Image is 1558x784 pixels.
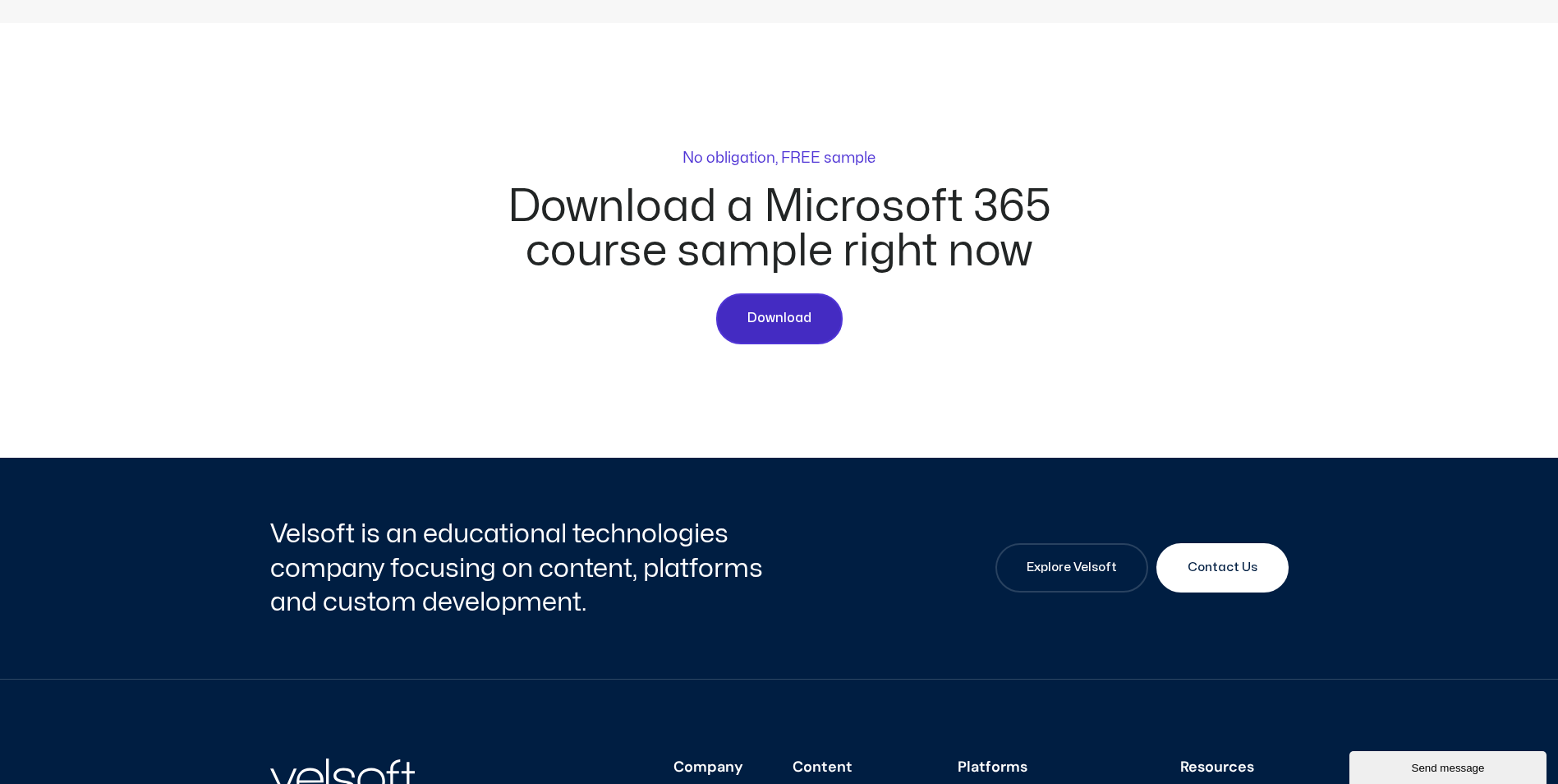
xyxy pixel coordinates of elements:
[673,759,743,777] h3: Company
[484,185,1075,274] h2: Download a Microsoft 365 course sample right now
[1188,558,1257,578] span: Contact Us
[995,543,1148,593] a: Explore Velsoft
[682,151,876,166] p: No obligation, FREE sample
[747,308,811,330] span: Download
[1156,543,1289,593] a: Contact Us
[716,293,843,344] a: Download
[1180,759,1289,777] h3: Resources
[1349,748,1550,784] iframe: chat widget
[1027,558,1117,578] span: Explore Velsoft
[793,759,908,777] h3: Content
[958,759,1131,777] h3: Platforms
[270,517,775,620] h2: Velsoft is an educational technologies company focusing on content, platforms and custom developm...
